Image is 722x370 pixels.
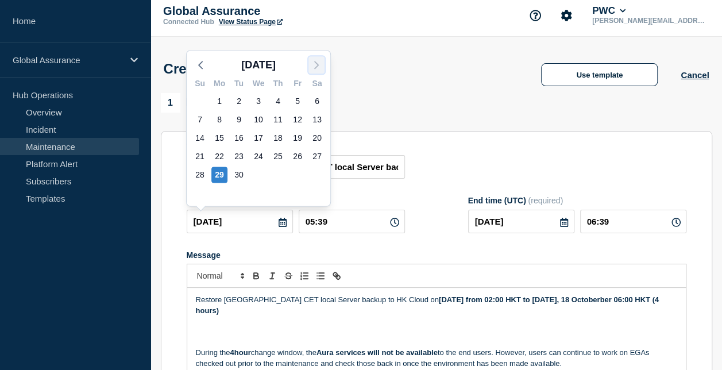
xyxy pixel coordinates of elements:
[289,148,306,164] div: Friday, Sep 26, 2025
[192,167,208,183] div: Sunday, Sep 28, 2025
[161,93,180,113] span: 1
[241,56,276,74] span: [DATE]
[210,77,229,92] div: Mo
[231,93,247,109] div: Tuesday, Sep 2, 2025
[249,77,268,92] div: We
[231,167,247,183] div: Tuesday, Sep 30, 2025
[250,130,267,146] div: Wednesday, Sep 17, 2025
[196,295,661,314] strong: [DATE] from 02:00 HKT to [DATE], 18 Octoberber 06:00 HKT (4 hours)
[250,148,267,164] div: Wednesday, Sep 24, 2025
[270,148,286,164] div: Thursday, Sep 25, 2025
[211,93,227,109] div: Monday, Sep 1, 2025
[296,269,312,283] button: Toggle ordered list
[299,210,405,233] input: HH:MM
[270,93,286,109] div: Thursday, Sep 4, 2025
[192,111,208,128] div: Sunday, Sep 7, 2025
[190,77,210,92] div: Su
[248,269,264,283] button: Toggle bold text
[211,111,227,128] div: Monday, Sep 8, 2025
[312,269,329,283] button: Toggle bulleted list
[264,269,280,283] button: Toggle italic text
[163,18,214,26] p: Connected Hub
[231,130,247,146] div: Tuesday, Sep 16, 2025
[523,3,547,28] button: Support
[187,210,293,233] input: YYYY-MM-DD
[196,348,677,369] p: During the change window, the to the end users. However, users can continue to work on EGAs check...
[192,148,208,164] div: Sunday, Sep 21, 2025
[231,111,247,128] div: Tuesday, Sep 9, 2025
[211,167,227,183] div: Monday, Sep 29, 2025
[219,18,283,26] a: View Status Page
[192,269,248,283] span: Font size
[468,196,686,205] div: End time (UTC)
[229,77,249,92] div: Tu
[590,17,709,25] p: [PERSON_NAME][EMAIL_ADDRESS][DOMAIN_NAME]
[468,210,574,233] input: YYYY-MM-DD
[211,130,227,146] div: Monday, Sep 15, 2025
[580,210,686,233] input: HH:MM
[280,269,296,283] button: Toggle strikethrough text
[250,111,267,128] div: Wednesday, Sep 10, 2025
[196,295,677,316] p: Restore [GEOGRAPHIC_DATA] CET local Server backup to HK Cloud on
[590,5,628,17] button: PWC
[237,56,280,74] button: [DATE]
[309,93,325,109] div: Saturday, Sep 6, 2025
[289,111,306,128] div: Friday, Sep 12, 2025
[289,93,306,109] div: Friday, Sep 5, 2025
[541,63,658,86] button: Use template
[230,348,250,357] strong: 4hour
[681,70,709,80] button: Cancel
[309,130,325,146] div: Saturday, Sep 20, 2025
[289,130,306,146] div: Friday, Sep 19, 2025
[163,5,393,18] p: Global Assurance
[187,250,686,260] div: Message
[164,61,295,77] h1: Create maintenance
[270,130,286,146] div: Thursday, Sep 18, 2025
[211,148,227,164] div: Monday, Sep 22, 2025
[268,77,288,92] div: Th
[309,111,325,128] div: Saturday, Sep 13, 2025
[554,3,578,28] button: Account settings
[309,148,325,164] div: Saturday, Sep 27, 2025
[231,148,247,164] div: Tuesday, Sep 23, 2025
[307,77,327,92] div: Sa
[250,93,267,109] div: Wednesday, Sep 3, 2025
[288,77,307,92] div: Fr
[316,348,438,357] strong: Aura services will not be available
[161,93,260,113] div: Provide details
[270,111,286,128] div: Thursday, Sep 11, 2025
[13,55,123,65] p: Global Assurance
[329,269,345,283] button: Toggle link
[528,196,563,205] span: (required)
[192,130,208,146] div: Sunday, Sep 14, 2025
